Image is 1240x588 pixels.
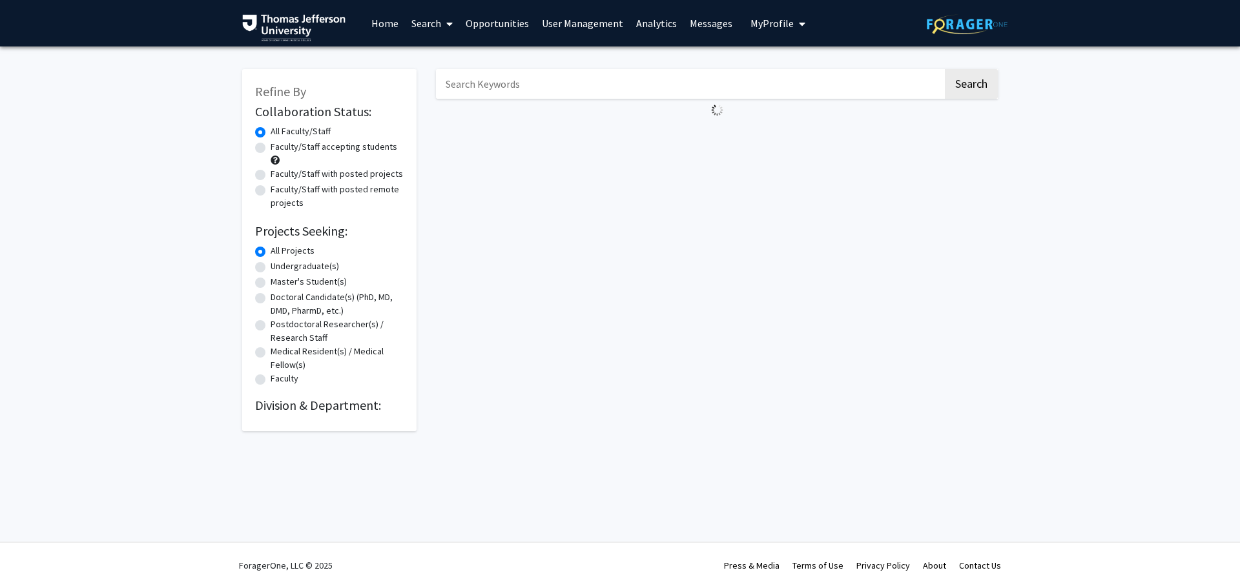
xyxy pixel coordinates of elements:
[630,1,683,46] a: Analytics
[927,14,1008,34] img: ForagerOne Logo
[923,560,946,571] a: About
[706,99,728,121] img: Loading
[271,275,347,289] label: Master's Student(s)
[945,69,998,99] button: Search
[242,14,346,41] img: Thomas Jefferson University Logo
[255,223,404,239] h2: Projects Seeking:
[792,560,843,571] a: Terms of Use
[255,104,404,119] h2: Collaboration Status:
[271,259,339,273] label: Undergraduate(s)
[239,543,333,588] div: ForagerOne, LLC © 2025
[535,1,630,46] a: User Management
[255,398,404,413] h2: Division & Department:
[255,83,306,99] span: Refine By
[271,372,298,385] label: Faculty
[856,560,910,571] a: Privacy Policy
[459,1,535,46] a: Opportunities
[271,290,404,318] label: Doctoral Candidate(s) (PhD, MD, DMD, PharmD, etc.)
[271,125,331,138] label: All Faculty/Staff
[271,140,397,154] label: Faculty/Staff accepting students
[436,121,998,151] nav: Page navigation
[271,183,404,210] label: Faculty/Staff with posted remote projects
[724,560,780,571] a: Press & Media
[750,17,794,30] span: My Profile
[271,345,404,372] label: Medical Resident(s) / Medical Fellow(s)
[271,244,315,258] label: All Projects
[271,167,403,181] label: Faculty/Staff with posted projects
[405,1,459,46] a: Search
[271,318,404,345] label: Postdoctoral Researcher(s) / Research Staff
[365,1,405,46] a: Home
[683,1,739,46] a: Messages
[436,69,943,99] input: Search Keywords
[959,560,1001,571] a: Contact Us
[10,530,55,578] iframe: Chat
